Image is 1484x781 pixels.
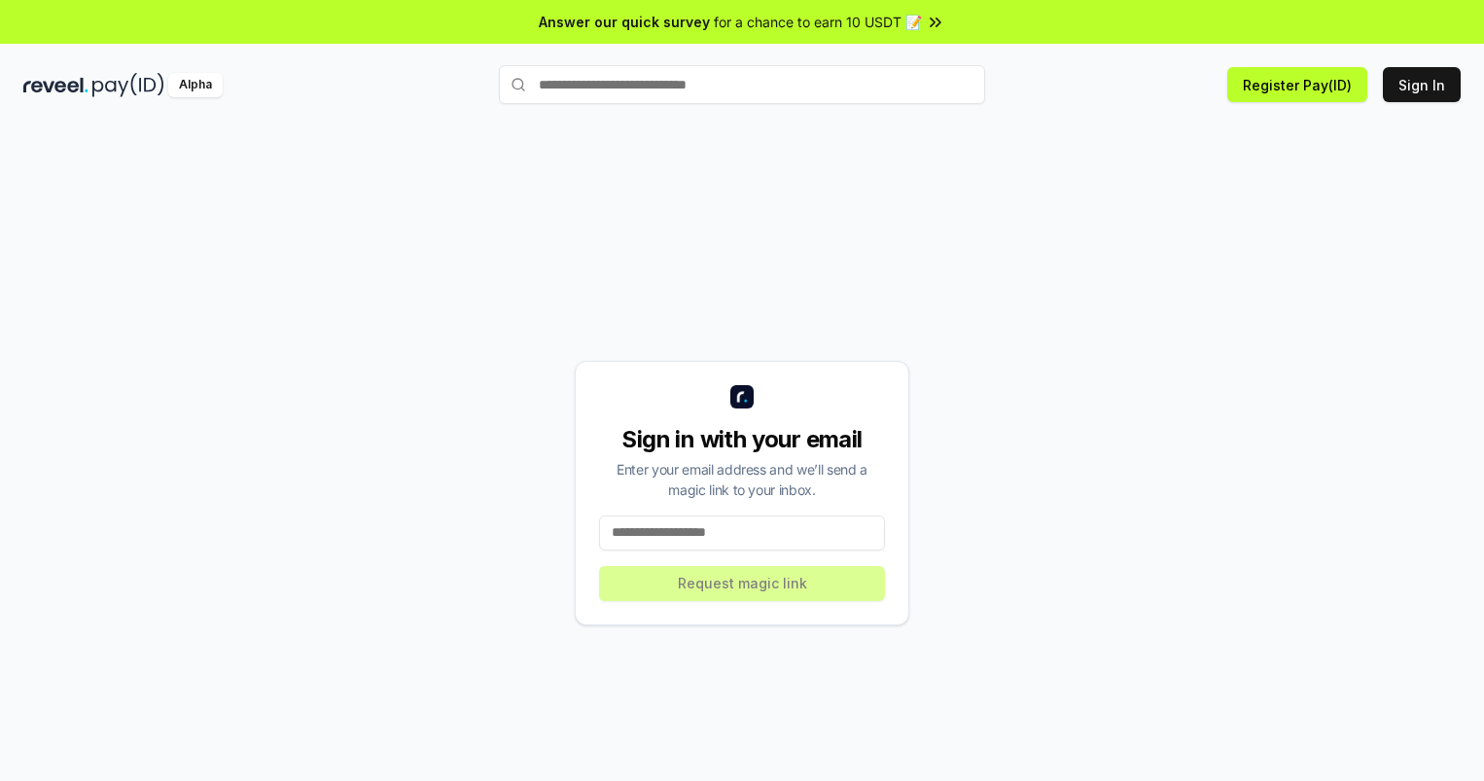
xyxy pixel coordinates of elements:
div: Enter your email address and we’ll send a magic link to your inbox. [599,459,885,500]
img: reveel_dark [23,73,88,97]
img: logo_small [730,385,754,408]
span: for a chance to earn 10 USDT 📝 [714,12,922,32]
img: pay_id [92,73,164,97]
div: Sign in with your email [599,424,885,455]
div: Alpha [168,73,223,97]
button: Register Pay(ID) [1227,67,1367,102]
button: Sign In [1383,67,1461,102]
span: Answer our quick survey [539,12,710,32]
